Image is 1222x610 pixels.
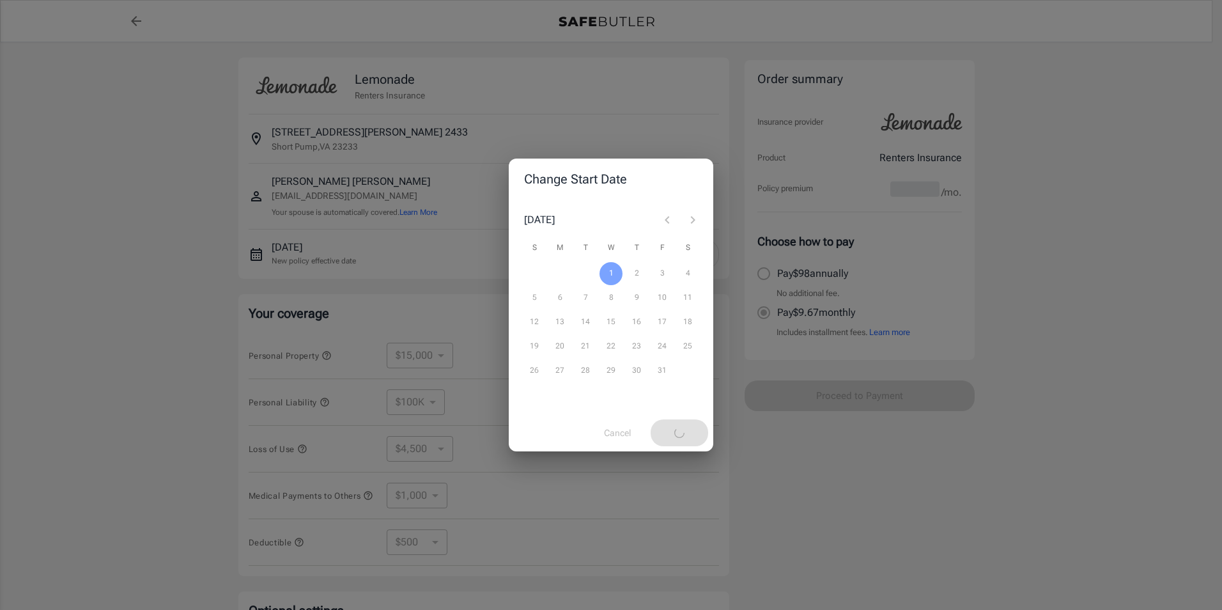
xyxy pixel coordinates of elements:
div: [DATE] [524,212,555,228]
span: Wednesday [599,235,623,261]
span: Sunday [523,235,546,261]
span: Thursday [625,235,648,261]
span: Tuesday [574,235,597,261]
h2: Change Start Date [509,159,713,199]
span: Friday [651,235,674,261]
span: Saturday [676,235,699,261]
span: Monday [548,235,571,261]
